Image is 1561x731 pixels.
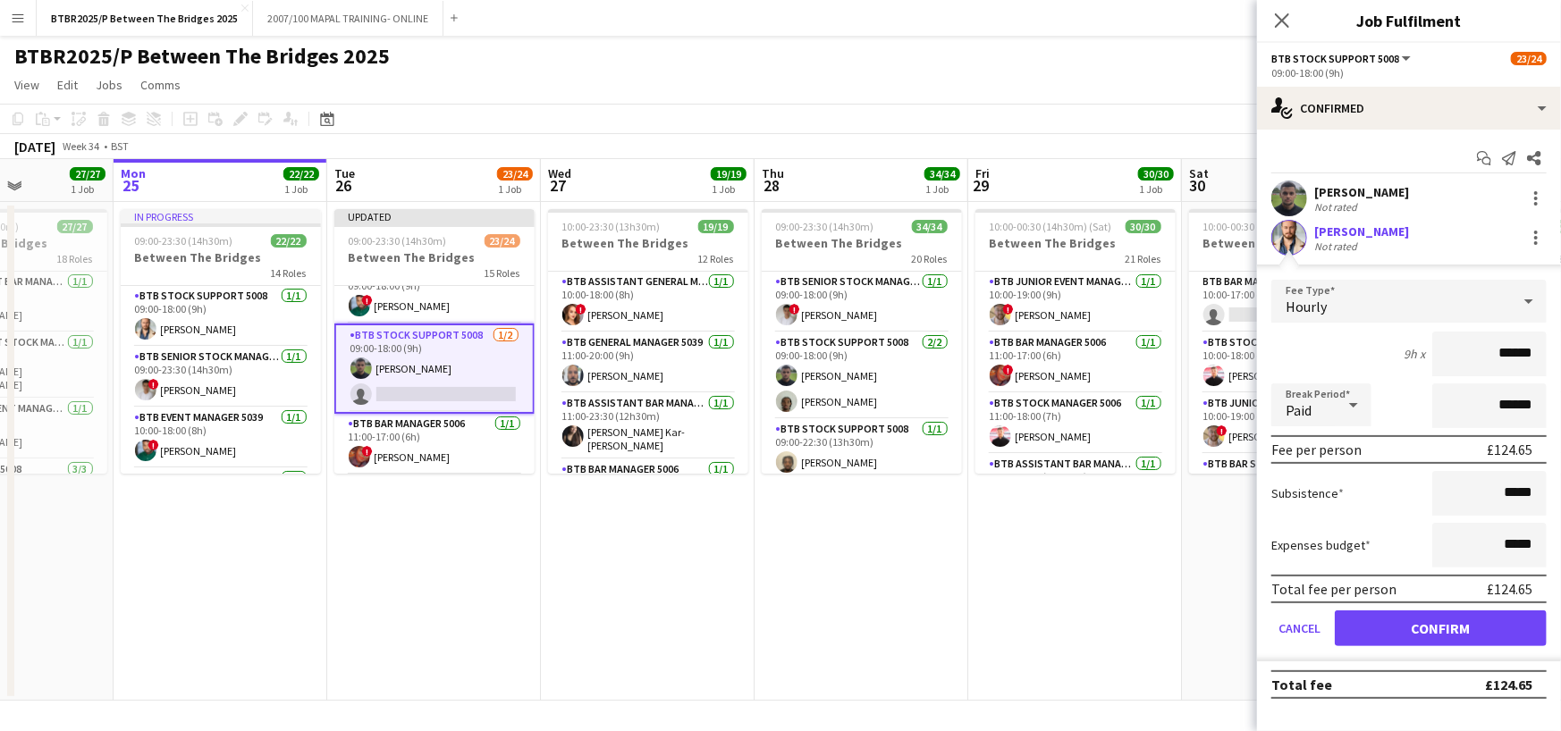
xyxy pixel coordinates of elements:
label: Expenses budget [1271,537,1371,553]
span: 09:00-23:30 (14h30m) [135,234,233,248]
h3: Between The Bridges [762,235,962,251]
a: Edit [50,73,85,97]
span: 34/34 [924,167,960,181]
span: 26 [332,175,355,196]
span: Mon [121,165,146,181]
span: ! [362,446,373,457]
span: Week 34 [59,139,104,153]
h3: Between The Bridges [121,249,321,265]
div: [PERSON_NAME] [1314,184,1409,200]
span: Hourly [1286,298,1327,315]
a: View [7,73,46,97]
h3: Between The Bridges [975,235,1176,251]
span: ! [1217,425,1228,436]
span: ! [576,304,586,315]
div: £124.65 [1487,441,1532,458]
span: ! [362,295,373,306]
h1: BTBR2025/P Between The Bridges 2025 [14,43,390,70]
app-card-role: BTB General Manager 50391/111:00-20:00 (9h)[PERSON_NAME] [548,332,748,393]
div: 1 Job [498,182,532,196]
app-job-card: 10:00-00:30 (14h30m) (Sat)30/30Between The Bridges21 RolesBTB Junior Event Manager 50391/110:00-1... [975,209,1176,474]
app-card-role: BTB Assistant Bar Manager 50061/111:00-23:30 (12h30m) [975,454,1176,515]
span: 19/19 [711,167,747,181]
span: 23/24 [485,234,520,248]
span: Sat [1189,165,1209,181]
div: 1 Job [925,182,959,196]
app-card-role: BTB Assistant Bar Manager 50061/1 [121,468,321,534]
button: Cancel [1271,610,1328,646]
app-job-card: Updated09:00-23:30 (14h30m)23/24Between The Bridges15 RolesBTB Assistant Stock Manager 50061/109:... [334,209,535,474]
span: 09:00-23:30 (14h30m) [776,220,874,233]
span: ! [148,379,159,390]
app-card-role: BTB Stock support 50081/109:00-18:00 (9h)[PERSON_NAME] [121,286,321,347]
span: Edit [57,77,78,93]
span: 23/24 [1511,52,1547,65]
span: Wed [548,165,571,181]
span: 30/30 [1126,220,1161,233]
app-card-role: BTB Bar Manager 50061/111:00-17:00 (6h)![PERSON_NAME] [334,414,535,475]
a: Comms [133,73,188,97]
div: [DATE] [14,138,55,155]
span: 09:00-23:30 (14h30m) [349,234,447,248]
div: Not rated [1314,200,1361,214]
button: 2007/100 MAPAL TRAINING- ONLINE [253,1,443,36]
span: Jobs [96,77,122,93]
span: 30 [1186,175,1209,196]
app-card-role: BTB Junior Event Manager 50391/110:00-19:00 (9h)![PERSON_NAME] [975,272,1176,332]
div: 9h x [1404,346,1425,362]
span: 12 Roles [698,252,734,265]
div: Updated [334,209,535,223]
app-card-role: BTB Bar Manager 50060/110:00-17:00 (7h) [1189,272,1389,332]
app-card-role: BTB Stock support 50081/109:00-22:30 (13h30m)[PERSON_NAME] [762,419,962,480]
span: 28 [759,175,784,196]
app-card-role: BTB Assistant General Manager 50061/110:00-18:00 (8h)![PERSON_NAME] [548,272,748,332]
label: Subsistence [1271,485,1344,501]
app-card-role: BTB Bar Manager 50061/111:00-17:00 (6h)![PERSON_NAME] [975,332,1176,393]
span: 20 Roles [912,252,948,265]
span: ! [1003,304,1014,315]
span: 27/27 [57,220,93,233]
span: 23/24 [497,167,533,181]
span: BTB Stock support 5008 [1271,52,1399,65]
span: ! [148,440,159,450]
span: ! [1003,365,1014,375]
span: 14 Roles [271,266,307,280]
app-card-role: BTB Senior Stock Manager 50061/109:00-18:00 (9h)![PERSON_NAME] [762,272,962,332]
app-job-card: 10:00-23:30 (13h30m)19/19Between The Bridges12 RolesBTB Assistant General Manager 50061/110:00-18... [548,209,748,474]
span: ! [789,304,800,315]
div: 1 Job [284,182,318,196]
div: In progress [121,209,321,223]
div: Fee per person [1271,441,1362,458]
app-card-role: BTB Stock support 50081/209:00-18:00 (9h)[PERSON_NAME] [334,323,535,414]
span: 10:00-00:30 (14h30m) (Sun) [1203,220,1329,233]
div: £124.65 [1487,580,1532,598]
h3: Job Fulfilment [1257,9,1561,32]
h3: Between The Bridges [334,249,535,265]
app-job-card: 10:00-00:30 (14h30m) (Sun)35/36Between The Bridges22 RolesBTB Bar Manager 50060/110:00-17:00 (7h)... [1189,209,1389,474]
app-card-role: BTB Bar Staff 50084/410:30-17:30 (7h) [1189,454,1389,592]
app-card-role: BTB Senior Stock Manager 50061/109:00-23:30 (14h30m)![PERSON_NAME] [121,347,321,408]
div: 1 Job [71,182,105,196]
div: 1 Job [1139,182,1173,196]
div: £124.65 [1485,676,1532,693]
span: 22/22 [283,167,319,181]
h3: Between The Bridges [548,235,748,251]
app-card-role: BTB Stock Manager 50061/110:00-18:00 (8h)[PERSON_NAME] [1189,332,1389,393]
a: Jobs [89,73,130,97]
app-card-role: BTB Bar Manager 50061/1 [548,459,748,520]
div: Total fee [1271,676,1332,693]
app-card-role: BTB Event Manager 50391/109:00-18:00 (9h)![PERSON_NAME] [334,263,535,323]
span: View [14,77,39,93]
h3: Between The Bridges [1189,235,1389,251]
span: 29 [973,175,990,196]
app-card-role: BTB Junior Event Manager 50391/110:00-19:00 (9h)![PERSON_NAME] [1189,393,1389,454]
span: 25 [118,175,146,196]
div: 09:00-18:00 (9h) [1271,66,1547,80]
app-job-card: 09:00-23:30 (14h30m)34/34Between The Bridges20 RolesBTB Senior Stock Manager 50061/109:00-18:00 (... [762,209,962,474]
app-job-card: In progress09:00-23:30 (14h30m)22/22Between The Bridges14 RolesBTB Stock support 50081/109:00-18:... [121,209,321,474]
